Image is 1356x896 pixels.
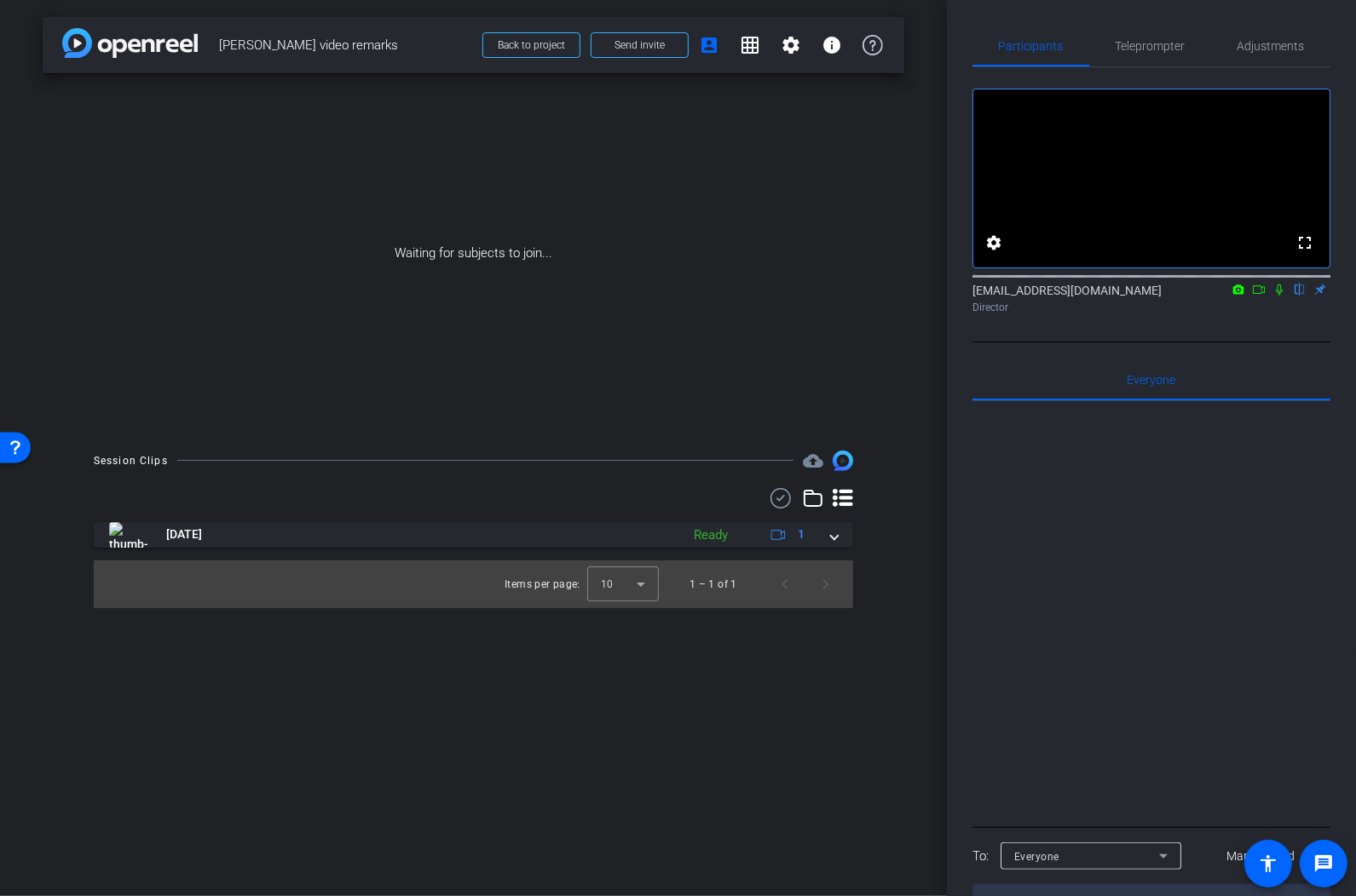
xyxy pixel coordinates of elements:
span: Adjustments [1238,40,1305,52]
span: Participants [999,40,1064,52]
span: Back to project [498,39,565,51]
img: app-logo [62,28,198,58]
div: To: [972,847,989,866]
mat-icon: flip [1290,281,1310,296]
div: Session Clips [94,452,168,469]
span: Everyone [1128,374,1176,386]
mat-icon: info [822,35,842,55]
button: Previous page [765,564,805,605]
span: Destinations for your clips [803,451,823,471]
div: Ready [685,526,736,545]
button: Back to project [482,32,580,58]
mat-icon: grid_on [740,35,760,55]
button: Mark all read [1192,841,1331,871]
mat-icon: settings [781,35,801,55]
img: thumb-nail [109,522,147,548]
div: [EMAIL_ADDRESS][DOMAIN_NAME] [972,282,1330,315]
img: Session clips [833,451,853,471]
span: Mark all read [1226,847,1295,865]
div: 1 – 1 of 1 [690,576,737,593]
div: Waiting for subjects to join... [43,73,904,434]
div: Director [972,300,1330,315]
span: [DATE] [166,526,202,543]
span: Teleprompter [1116,40,1186,52]
mat-icon: accessibility [1258,853,1278,874]
mat-icon: account_box [699,35,719,55]
mat-expansion-panel-header: thumb-nail[DATE]Ready1 [94,522,853,548]
mat-icon: cloud_upload [803,451,823,471]
div: Items per page: [505,576,580,593]
mat-icon: settings [984,233,1004,253]
span: Everyone [1014,851,1059,863]
mat-icon: fullscreen [1295,233,1315,253]
button: Send invite [591,32,689,58]
mat-icon: message [1313,853,1334,874]
span: [PERSON_NAME] video remarks [219,28,472,62]
button: Next page [805,564,846,605]
span: 1 [798,526,805,543]
span: Send invite [615,38,665,52]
